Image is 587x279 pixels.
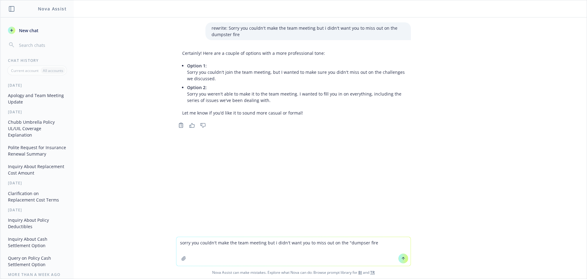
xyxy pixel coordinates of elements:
svg: Copy to clipboard [178,123,184,128]
span: Nova Assist can make mistakes. Explore what Nova can do: Browse prompt library for and [3,266,584,279]
div: [DATE] [1,83,74,88]
textarea: sorry you couldn't make the team meeting but i didn't want you to miss out on the "dumpser fire [176,237,411,266]
div: More than a week ago [1,272,74,277]
button: Thumbs down [198,121,208,130]
p: Let me know if you’d like it to sound more casual or formal! [182,110,405,116]
button: Apology and Team Meeting Update [6,90,69,107]
button: Chubb Umbrella Policy UL/UIL Coverage Explanation [6,117,69,140]
p: All accounts [43,68,63,73]
p: Sorry you weren't able to make it to the team meeting. I wanted to fill you in on everything, inc... [187,84,405,104]
button: Query on Policy Cash Settlement Option [6,253,69,270]
p: Current account [11,68,39,73]
button: Clarification on Replacement Cost Terms [6,188,69,205]
p: rewrite: Sorry you couldn't make the team meeting but i didn't want you to miss out on the dumpst... [212,25,405,38]
input: Search chats [18,41,66,49]
span: New chat [18,27,39,34]
p: Sorry you couldn't join the team meeting, but I wanted to make sure you didn't miss out on the ch... [187,62,405,82]
h1: Nova Assist [38,6,67,12]
button: Inquiry About Replacement Cost Amount [6,161,69,178]
span: Option 1: [187,63,207,69]
button: New chat [6,25,69,36]
div: Chat History [1,58,74,63]
button: Inquiry About Cash Settlement Option [6,234,69,251]
div: [DATE] [1,109,74,115]
div: [DATE] [1,207,74,213]
p: Certainly! Here are a couple of options with a more professional tone: [182,50,405,56]
span: Option 2: [187,85,207,90]
a: BI [358,270,362,275]
button: Polite Request for Insurance Renewal Summary [6,142,69,159]
a: TR [370,270,375,275]
div: [DATE] [1,180,74,186]
button: Inquiry About Policy Deductibles [6,215,69,232]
